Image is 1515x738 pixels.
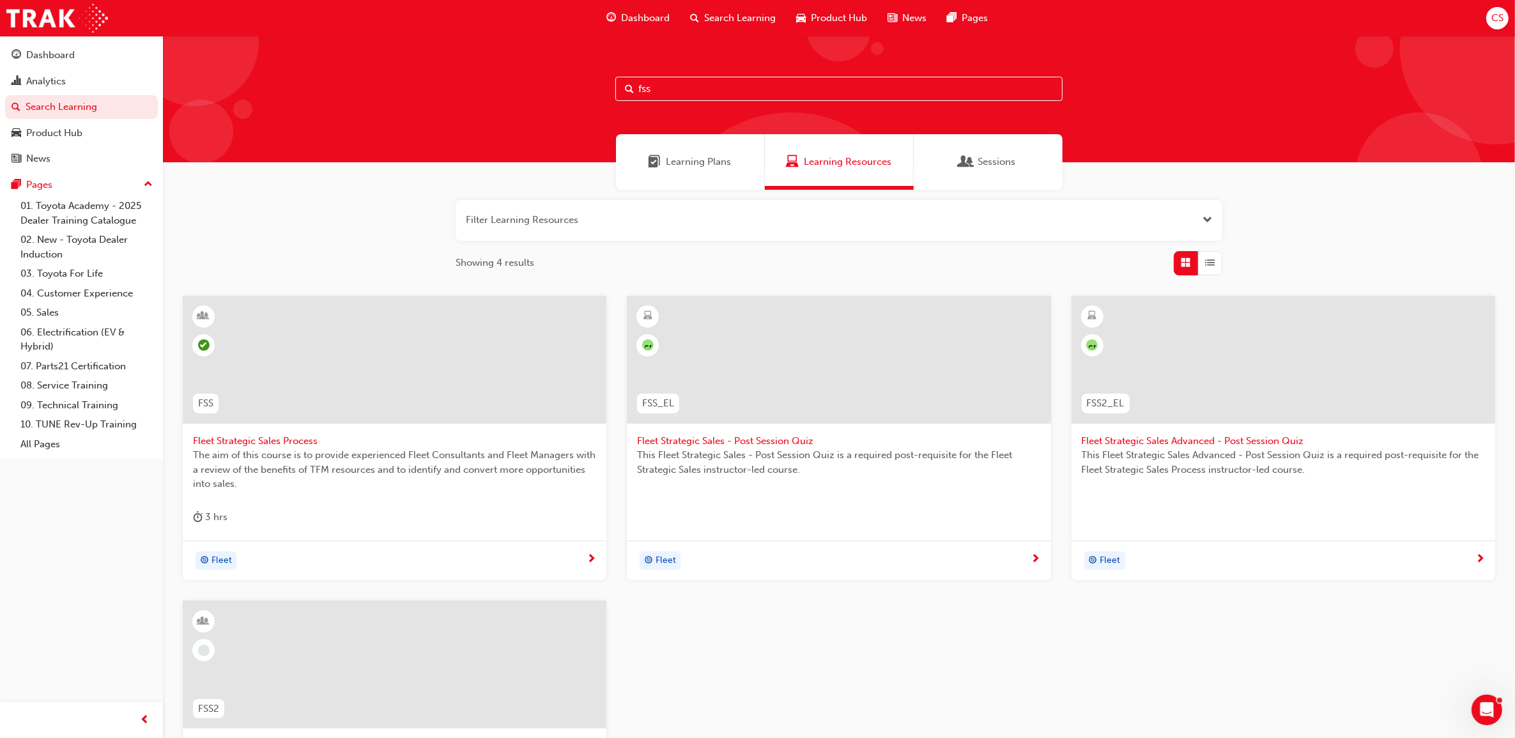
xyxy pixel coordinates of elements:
[15,230,158,264] a: 02. New - Toyota Dealer Induction
[1031,554,1041,565] span: next-icon
[786,155,799,169] span: Learning Resources
[1089,553,1098,569] span: target-icon
[15,357,158,376] a: 07. Parts21 Certification
[198,702,219,716] span: FSS2
[621,11,670,26] span: Dashboard
[1082,434,1485,449] span: Fleet Strategic Sales Advanced - Post Session Quiz
[625,82,634,96] span: Search
[606,10,616,26] span: guage-icon
[1072,296,1495,581] a: null-iconFSS2_ELFleet Strategic Sales Advanced - Post Session QuizThis Fleet Strategic Sales Adva...
[914,134,1063,190] a: SessionsSessions
[1087,396,1125,411] span: FSS2_EL
[12,180,21,191] span: pages-icon
[144,176,153,193] span: up-icon
[15,284,158,304] a: 04. Customer Experience
[12,76,21,88] span: chart-icon
[5,121,158,145] a: Product Hub
[198,339,210,351] span: learningRecordVerb_COMPLETE-icon
[198,396,213,411] span: FSS
[1100,553,1121,568] span: Fleet
[627,296,1050,581] a: null-iconFSS_ELFleet Strategic Sales - Post Session QuizThis Fleet Strategic Sales - Post Session...
[1491,11,1503,26] span: CS
[947,10,957,26] span: pages-icon
[596,5,680,31] a: guage-iconDashboard
[193,434,596,449] span: Fleet Strategic Sales Process
[615,77,1063,101] input: Search...
[183,296,606,581] a: FSSFleet Strategic Sales ProcessThe aim of this course is to provide experienced Fleet Consultant...
[649,155,661,169] span: Learning Plans
[1206,256,1215,270] span: List
[680,5,786,31] a: search-iconSearch Learning
[6,4,108,33] img: Trak
[15,264,158,284] a: 03. Toyota For Life
[5,147,158,171] a: News
[5,70,158,93] a: Analytics
[888,10,897,26] span: news-icon
[877,5,937,31] a: news-iconNews
[12,153,21,165] span: news-icon
[193,509,203,525] span: duration-icon
[902,11,927,26] span: News
[796,10,806,26] span: car-icon
[141,712,150,728] span: prev-icon
[5,95,158,119] a: Search Learning
[26,126,82,141] div: Product Hub
[12,50,21,61] span: guage-icon
[1486,7,1509,29] button: CS
[5,173,158,197] button: Pages
[15,415,158,434] a: 10. TUNE Rev-Up Training
[15,196,158,230] a: 01. Toyota Academy - 2025 Dealer Training Catalogue
[200,553,209,569] span: target-icon
[26,178,52,192] div: Pages
[26,74,66,89] div: Analytics
[15,303,158,323] a: 05. Sales
[704,11,776,26] span: Search Learning
[12,128,21,139] span: car-icon
[1082,448,1485,477] span: This Fleet Strategic Sales Advanced - Post Session Quiz is a required post-requisite for the Flee...
[804,155,891,169] span: Learning Resources
[5,41,158,173] button: DashboardAnalyticsSearch LearningProduct HubNews
[456,256,534,270] span: Showing 4 results
[5,43,158,67] a: Dashboard
[637,448,1040,477] span: This Fleet Strategic Sales - Post Session Quiz is a required post-requisite for the Fleet Strateg...
[193,509,227,525] div: 3 hrs
[193,448,596,491] span: The aim of this course is to provide experienced Fleet Consultants and Fleet Managers with a revi...
[811,11,867,26] span: Product Hub
[1086,339,1098,351] span: null-icon
[644,553,653,569] span: target-icon
[642,339,654,351] span: null-icon
[656,553,676,568] span: Fleet
[15,376,158,396] a: 08. Service Training
[962,11,988,26] span: Pages
[1088,308,1096,325] span: learningResourceType_ELEARNING-icon
[15,434,158,454] a: All Pages
[587,554,596,565] span: next-icon
[12,102,20,113] span: search-icon
[1472,695,1502,725] iframe: Intercom live chat
[937,5,998,31] a: pages-iconPages
[637,434,1040,449] span: Fleet Strategic Sales - Post Session Quiz
[26,48,75,63] div: Dashboard
[211,553,232,568] span: Fleet
[1181,256,1191,270] span: Grid
[616,134,765,190] a: Learning PlansLearning Plans
[26,151,50,166] div: News
[642,396,674,411] span: FSS_EL
[15,396,158,415] a: 09. Technical Training
[198,645,210,656] span: learningRecordVerb_NONE-icon
[666,155,732,169] span: Learning Plans
[1475,554,1485,565] span: next-icon
[960,155,973,169] span: Sessions
[765,134,914,190] a: Learning ResourcesLearning Resources
[199,308,208,325] span: learningResourceType_INSTRUCTOR_LED-icon
[1203,213,1212,227] button: Open the filter
[786,5,877,31] a: car-iconProduct Hub
[199,613,208,630] span: learningResourceType_INSTRUCTOR_LED-icon
[15,323,158,357] a: 06. Electrification (EV & Hybrid)
[978,155,1016,169] span: Sessions
[643,308,652,325] span: learningResourceType_ELEARNING-icon
[690,10,699,26] span: search-icon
